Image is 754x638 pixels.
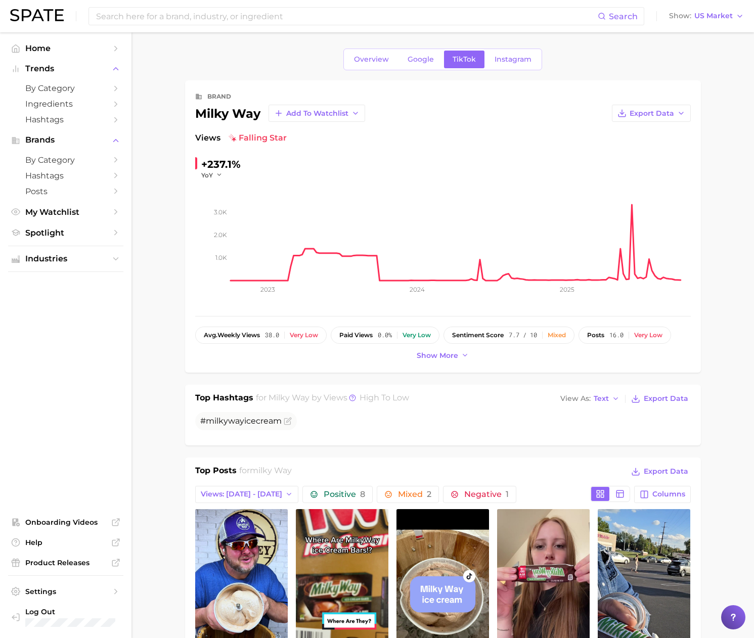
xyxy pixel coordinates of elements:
button: Views: [DATE] - [DATE] [195,486,299,503]
a: Ingredients [8,96,123,112]
span: Columns [652,490,685,498]
button: Add to Watchlist [269,105,365,122]
img: falling star [229,134,237,142]
input: Search here for a brand, industry, or ingredient [95,8,598,25]
span: Industries [25,254,106,263]
h1: Top Posts [195,465,237,480]
button: paid views0.0%Very low [331,327,439,344]
button: posts16.0Very low [579,327,671,344]
button: sentiment score7.7 / 10Mixed [443,327,574,344]
button: ShowUS Market [667,10,746,23]
a: Spotlight [8,225,123,241]
span: View As [560,396,591,401]
tspan: 1.0k [215,254,227,261]
span: Negative [464,490,509,498]
span: milky way [269,393,309,402]
div: Very low [403,332,431,339]
span: Export Data [644,467,688,476]
span: 8 [360,489,365,499]
span: My Watchlist [25,207,106,217]
span: Spotlight [25,228,106,238]
span: Show [669,13,691,19]
span: falling star [229,132,287,144]
span: Show more [417,351,458,360]
button: Export Data [612,105,691,122]
button: Columns [634,486,690,503]
button: Export Data [629,392,690,406]
span: 1 [506,489,509,499]
button: Show more [414,349,472,362]
div: Very low [290,332,318,339]
tspan: 2025 [560,286,574,293]
span: YoY [201,171,213,179]
button: Flag as miscategorized or irrelevant [284,417,292,425]
span: Log Out [25,607,115,616]
a: Settings [8,584,123,599]
a: My Watchlist [8,204,123,220]
span: Mixed [398,490,431,498]
span: Help [25,538,106,547]
button: Brands [8,132,123,148]
button: Trends [8,61,123,76]
span: Settings [25,587,106,596]
a: Onboarding Videos [8,515,123,530]
span: Instagram [495,55,531,64]
span: US Market [694,13,733,19]
span: Export Data [644,394,688,403]
span: # icecream [200,416,282,426]
span: Home [25,43,106,53]
span: Text [594,396,609,401]
span: Product Releases [25,558,106,567]
span: TikTok [453,55,476,64]
a: TikTok [444,51,484,68]
span: 16.0 [609,332,624,339]
span: by Category [25,83,106,93]
span: weekly views [204,332,260,339]
button: avg.weekly views38.0Very low [195,327,327,344]
a: by Category [8,80,123,96]
span: Onboarding Videos [25,518,106,527]
a: Hashtags [8,112,123,127]
a: by Category [8,152,123,168]
span: Search [609,12,638,21]
tspan: 3.0k [214,208,227,216]
span: Trends [25,64,106,73]
span: paid views [339,332,373,339]
div: brand [207,90,231,103]
span: Views: [DATE] - [DATE] [201,490,282,498]
span: Google [408,55,434,64]
h1: Top Hashtags [195,392,253,406]
tspan: 2023 [260,286,275,293]
span: milky [206,416,228,426]
span: posts [587,332,604,339]
span: Add to Watchlist [286,109,348,118]
span: 7.7 / 10 [509,332,537,339]
a: Instagram [486,51,540,68]
span: Positive [324,490,365,498]
h2: for [239,465,292,480]
div: Very low [634,332,662,339]
div: +237.1% [201,156,241,172]
span: way [228,416,244,426]
span: Brands [25,135,106,145]
span: Overview [354,55,389,64]
span: Hashtags [25,171,106,180]
span: sentiment score [452,332,504,339]
div: milky way [195,105,365,122]
a: Product Releases [8,555,123,570]
span: Export Data [630,109,674,118]
span: Hashtags [25,115,106,124]
a: Hashtags [8,168,123,184]
a: Home [8,40,123,56]
h2: for by Views [256,392,409,406]
tspan: 2024 [410,286,425,293]
button: View AsText [558,392,623,405]
span: Ingredients [25,99,106,109]
div: Mixed [548,332,566,339]
span: by Category [25,155,106,165]
span: 38.0 [265,332,279,339]
a: Posts [8,184,123,199]
abbr: average [204,331,217,339]
img: SPATE [10,9,64,21]
a: Help [8,535,123,550]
